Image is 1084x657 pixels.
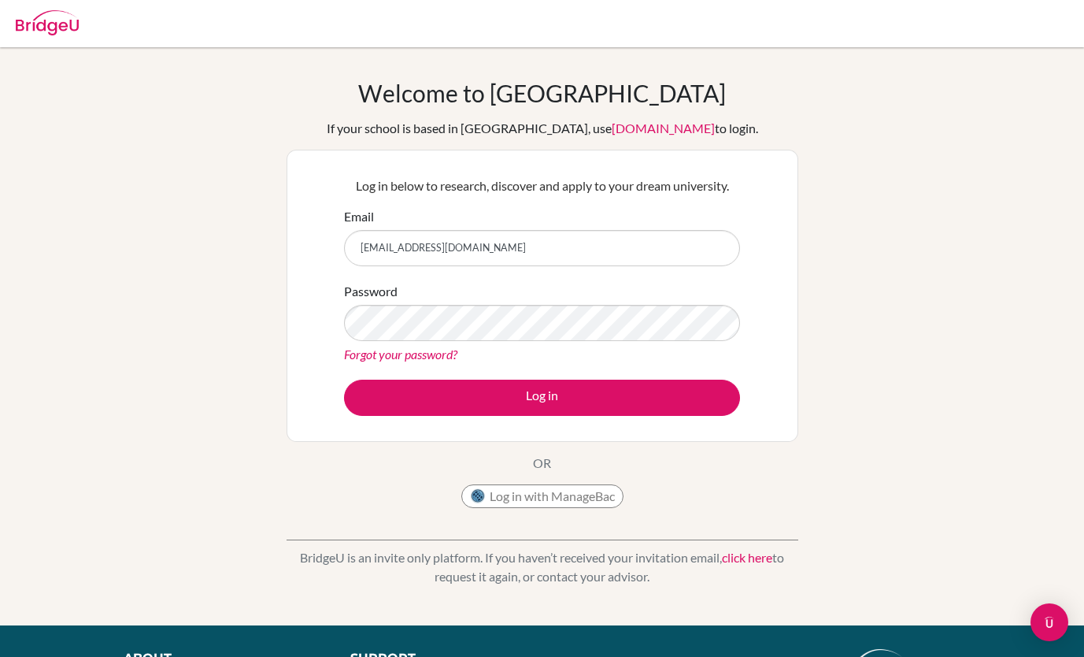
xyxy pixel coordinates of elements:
[722,550,772,565] a: click here
[287,548,798,586] p: BridgeU is an invite only platform. If you haven’t received your invitation email, to request it ...
[344,380,740,416] button: Log in
[612,121,715,135] a: [DOMAIN_NAME]
[1030,603,1068,641] div: Open Intercom Messenger
[327,119,758,138] div: If your school is based in [GEOGRAPHIC_DATA], use to login.
[344,176,740,195] p: Log in below to research, discover and apply to your dream university.
[358,79,726,107] h1: Welcome to [GEOGRAPHIC_DATA]
[533,454,551,473] p: OR
[344,207,374,226] label: Email
[461,484,623,508] button: Log in with ManageBac
[344,347,457,362] a: Forgot your password?
[344,282,398,301] label: Password
[16,10,79,35] img: Bridge-U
